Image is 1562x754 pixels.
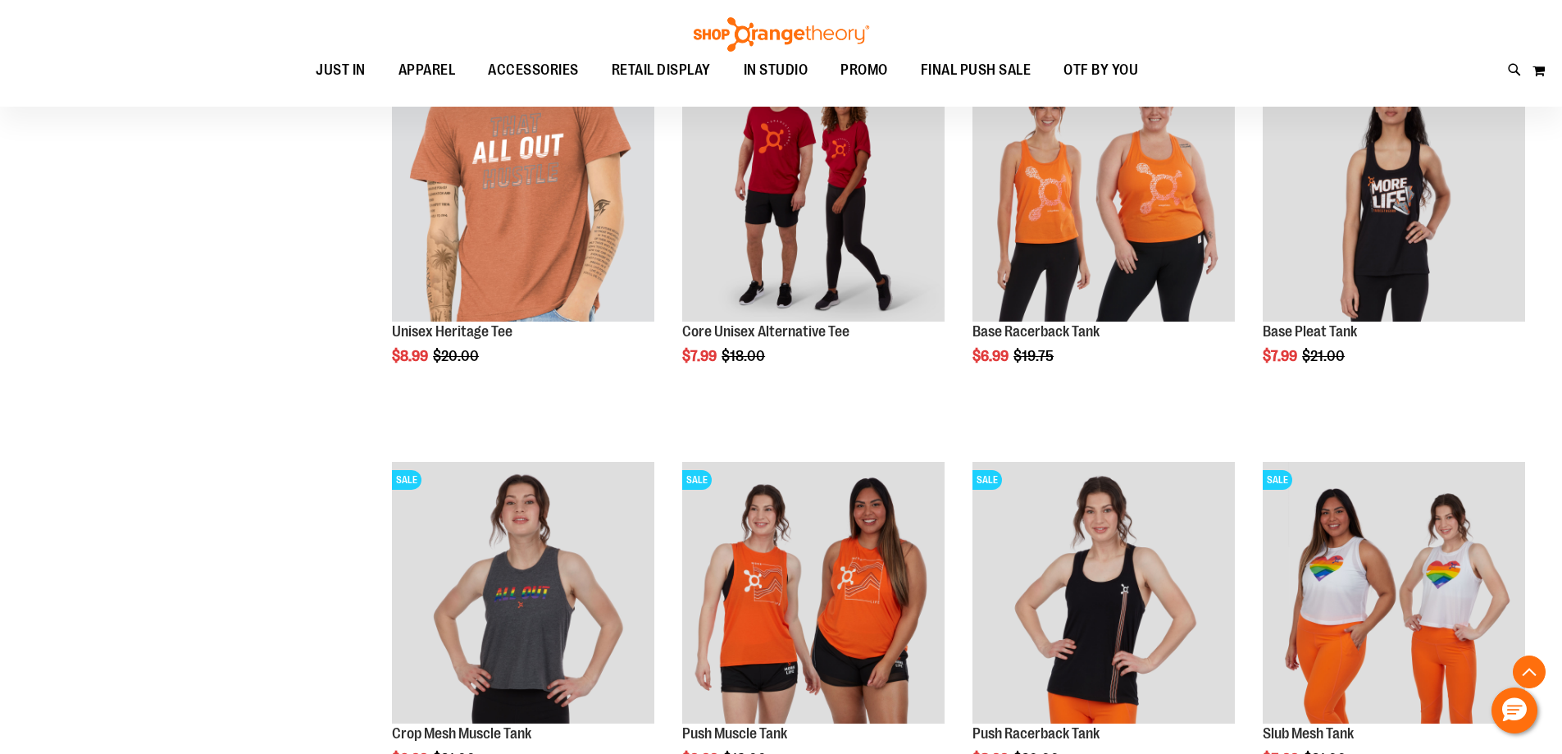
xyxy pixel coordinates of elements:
span: SALE [1263,470,1292,490]
span: SALE [682,470,712,490]
div: product [964,51,1243,407]
span: SALE [392,470,421,490]
span: JUST IN [316,52,366,89]
a: Product image for Base Racerback TankSALE [972,59,1235,324]
span: $20.00 [433,348,481,364]
img: Product image for Crop Mesh Muscle Tank [392,462,654,724]
div: product [674,51,953,407]
a: JUST IN [299,52,382,89]
img: Shop Orangetheory [691,17,872,52]
a: Base Pleat Tank [1263,323,1357,340]
span: $8.99 [392,348,430,364]
a: Product image for Core Unisex Alternative TeeSALE [682,59,945,324]
a: Product image for Unisex Heritage TeeSALE [392,59,654,324]
img: Product image for Unisex Heritage Tee [392,59,654,322]
img: Product image for Slub Mesh Tank [1263,462,1525,724]
a: Push Muscle Tank [682,725,787,742]
span: $7.99 [1263,348,1300,364]
a: Crop Mesh Muscle Tank [392,725,531,742]
a: Unisex Heritage Tee [392,323,512,340]
a: Product image for Slub Mesh TankSALE [1263,462,1525,727]
a: APPAREL [382,52,472,89]
a: PROMO [824,52,904,89]
a: IN STUDIO [727,52,825,89]
button: Hello, have a question? Let’s chat. [1491,688,1537,733]
a: Slub Mesh Tank [1263,725,1354,742]
span: APPAREL [398,52,456,89]
img: Product image for Push Racerback Tank [972,462,1235,724]
button: Back To Top [1513,656,1546,688]
a: Product image for Push Racerback TankSALE [972,462,1235,727]
a: OTF BY YOU [1047,52,1154,89]
a: RETAIL DISPLAY [595,52,727,89]
a: Product image for Push Muscle TankSALE [682,462,945,727]
img: Product image for Base Pleat Tank [1263,59,1525,322]
span: IN STUDIO [744,52,808,89]
img: Product image for Push Muscle Tank [682,462,945,724]
span: SALE [972,470,1002,490]
a: Core Unisex Alternative Tee [682,323,849,340]
span: OTF BY YOU [1063,52,1138,89]
div: product [384,51,663,407]
a: FINAL PUSH SALE [904,52,1048,89]
img: Product image for Base Racerback Tank [972,59,1235,322]
span: PROMO [840,52,888,89]
span: $18.00 [722,348,767,364]
a: Base Racerback Tank [972,323,1100,340]
span: $21.00 [1302,348,1347,364]
span: $6.99 [972,348,1011,364]
a: Product image for Crop Mesh Muscle TankSALE [392,462,654,727]
span: RETAIL DISPLAY [612,52,711,89]
span: FINAL PUSH SALE [921,52,1031,89]
span: $7.99 [682,348,719,364]
img: Product image for Core Unisex Alternative Tee [682,59,945,322]
span: ACCESSORIES [488,52,579,89]
a: ACCESSORIES [471,52,595,89]
a: Push Racerback Tank [972,725,1100,742]
div: product [1255,51,1533,407]
a: Product image for Base Pleat TankSALE [1263,59,1525,324]
span: $19.75 [1013,348,1056,364]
